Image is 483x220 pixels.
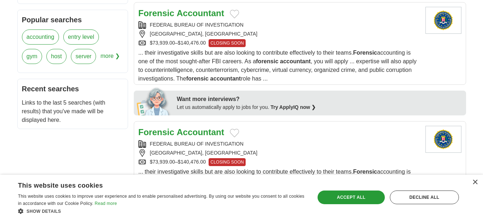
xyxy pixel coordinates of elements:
[256,58,278,64] strong: forensic
[390,191,459,204] div: Decline all
[150,141,244,147] a: FEDERAL BUREAU OF INVESTIGATION
[138,8,174,18] strong: Forensic
[22,49,42,64] a: gym
[46,49,67,64] a: host
[138,127,224,137] a: Forensic Accountant
[18,179,288,190] div: This website uses cookies
[472,180,478,185] div: Close
[138,169,417,201] span: ... their investigative skills but are also looking to contribute effectively to their teams. acc...
[138,30,420,38] div: [GEOGRAPHIC_DATA], [GEOGRAPHIC_DATA]
[22,14,123,25] h2: Popular searches
[22,29,59,45] a: accounting
[425,126,461,153] img: Federal Bureau of Investigation logo
[137,87,172,115] img: apply-iq-scientist.png
[138,50,417,82] span: ... their investigative skills but are also looking to contribute effectively to their teams. acc...
[150,22,244,28] a: FEDERAL BUREAU OF INVESTIGATION
[22,98,123,124] p: Links to the last 5 searches (with results) that you've made will be displayed here.
[186,75,209,82] strong: forensic
[18,194,304,206] span: This website uses cookies to improve user experience and to enable personalised advertising. By u...
[100,49,120,68] span: more ❯
[95,201,117,206] a: Read more, opens a new window
[230,129,239,137] button: Add to favorite jobs
[425,7,461,34] img: Federal Bureau of Investigation logo
[280,58,310,64] strong: accountant
[63,29,99,45] a: entry level
[138,158,420,166] div: $73,939.00–$140,476.00
[71,49,96,64] a: server
[210,75,241,82] strong: accountant
[138,127,174,137] strong: Forensic
[209,158,246,166] span: CLOSING SOON
[177,127,224,137] strong: Accountant
[138,39,420,47] div: $73,939.00–$140,476.00
[177,104,462,111] div: Let us automatically apply to jobs for you.
[27,209,61,214] span: Show details
[353,50,377,56] strong: Forensic
[353,169,377,175] strong: Forensic
[22,83,123,94] h2: Recent searches
[230,10,239,18] button: Add to favorite jobs
[318,191,385,204] div: Accept all
[270,104,316,110] a: Try ApplyIQ now ❯
[177,8,224,18] strong: Accountant
[209,39,246,47] span: CLOSING SOON
[177,95,462,104] div: Want more interviews?
[138,149,420,157] div: [GEOGRAPHIC_DATA], [GEOGRAPHIC_DATA]
[138,8,224,18] a: Forensic Accountant
[18,207,306,215] div: Show details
